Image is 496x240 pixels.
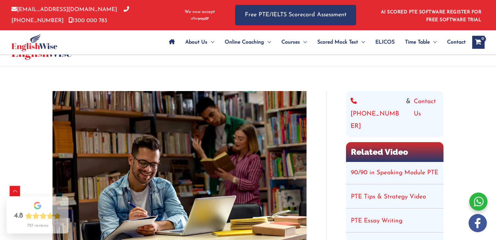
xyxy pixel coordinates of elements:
[381,10,482,22] a: AI SCORED PTE SOFTWARE REGISTER FOR FREE SOFTWARE TRIAL
[351,96,403,133] a: [PHONE_NUMBER]
[351,170,438,176] a: 90/90 in Speaking Module PTE
[276,31,312,54] a: CoursesMenu Toggle
[225,31,264,54] span: Online Coaching
[430,31,437,54] span: Menu Toggle
[264,31,271,54] span: Menu Toggle
[207,31,214,54] span: Menu Toggle
[281,31,300,54] span: Courses
[185,31,207,54] span: About Us
[300,31,307,54] span: Menu Toggle
[219,31,276,54] a: Online CoachingMenu Toggle
[68,18,107,23] a: 1300 000 783
[472,36,485,49] a: View Shopping Cart, empty
[405,31,430,54] span: Time Table
[185,9,215,15] span: We now accept
[414,96,439,133] a: Contact Us
[14,211,61,220] div: Rating: 4.8 out of 5
[469,214,487,232] img: white-facebook.png
[312,31,370,54] a: Scored Mock TestMenu Toggle
[191,17,209,20] img: Afterpay-Logo
[27,223,48,228] div: 727 reviews
[346,142,443,162] h2: Related Video
[351,96,439,133] div: &
[447,31,466,54] span: Contact
[235,5,356,25] a: Free PTE/IELTS Scorecard Assessment
[11,33,57,51] img: cropped-ew-logo
[370,31,400,54] a: ELICOS
[442,31,466,54] a: Contact
[358,31,365,54] span: Menu Toggle
[164,31,466,54] nav: Site Navigation: Main Menu
[14,211,23,220] div: 4.8
[317,31,358,54] span: Scored Mock Test
[351,194,426,200] a: PTE Tips & Strategy Video
[11,7,129,23] a: [PHONE_NUMBER]
[11,7,117,12] a: [EMAIL_ADDRESS][DOMAIN_NAME]
[180,31,219,54] a: About UsMenu Toggle
[377,5,485,26] aside: Header Widget 1
[375,31,395,54] span: ELICOS
[351,218,402,224] a: PTE Essay Writing
[400,31,442,54] a: Time TableMenu Toggle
